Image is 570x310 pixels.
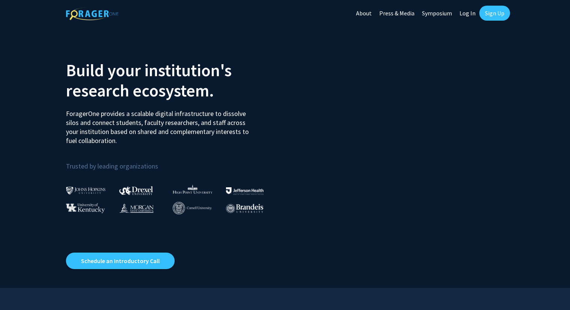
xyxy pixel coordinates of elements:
h2: Build your institution's research ecosystem. [66,60,280,101]
img: Johns Hopkins University [66,187,106,194]
img: ForagerOne Logo [66,7,118,20]
p: ForagerOne provides a scalable digital infrastructure to dissolve silos and connect students, fac... [66,104,254,145]
img: Brandeis University [226,204,263,213]
a: Opens in a new tab [66,253,175,269]
img: Cornell University [173,202,212,214]
img: Drexel University [119,186,153,195]
img: University of Kentucky [66,203,105,213]
img: Morgan State University [119,203,154,213]
p: Trusted by leading organizations [66,151,280,172]
img: Thomas Jefferson University [226,187,263,194]
a: Sign Up [479,6,510,21]
img: High Point University [173,185,212,194]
